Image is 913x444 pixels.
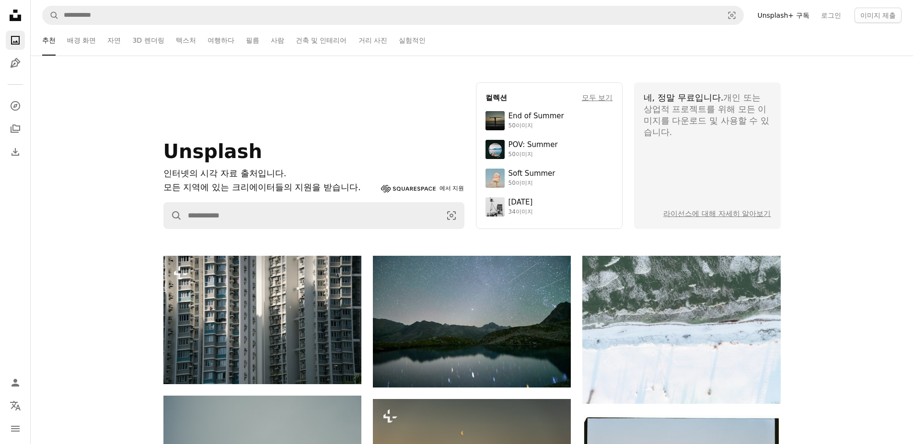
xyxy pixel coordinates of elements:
[208,25,234,56] a: 여행하다
[381,183,464,194] a: 에서 지원
[582,256,780,404] img: 얼어붙은 물이 있는 눈 덮인 풍경
[582,325,780,334] a: 얼어붙은 물이 있는 눈 덮인 풍경
[485,169,613,188] a: Soft Summer50이미지
[6,6,25,27] a: 홈 — Unsplash
[6,96,25,115] a: 탐색
[246,25,259,56] a: 필름
[176,25,196,56] a: 텍스처
[720,6,743,24] button: 시각적 검색
[509,122,564,130] div: 50이미지
[163,202,464,229] form: 사이트 전체에서 이미지 찾기
[485,169,505,188] img: premium_photo-1749544311043-3a6a0c8d54af
[163,315,361,324] a: 많은 창문과 발코니가 있는 고층 아파트 건물.
[6,31,25,50] a: 사진
[485,197,613,216] a: [DATE]34이미지
[6,373,25,392] a: 로그인 / 가입
[296,25,347,56] a: 건축 및 인테리어
[163,181,377,194] p: 모든 지역에 있는 크리에이터들의 지원을 받습니다.
[855,8,901,23] button: 이미지 제출
[373,317,571,326] a: 잔잔한 산호수 위의 밤하늘
[509,208,533,216] div: 34이미지
[509,198,533,207] div: [DATE]
[163,256,361,384] img: 많은 창문과 발코니가 있는 고층 아파트 건물.
[663,209,771,218] a: 라이선스에 대해 자세히 알아보기
[485,92,507,103] h4: 컬렉션
[644,92,771,138] div: 개인 또는 상업적 프로젝트를 위해 모든 이미지를 다운로드 및 사용할 수 있습니다.
[164,203,182,228] button: Unsplash 검색
[373,256,571,387] img: 잔잔한 산호수 위의 밤하늘
[163,167,377,181] h1: 인터넷의 시각 자료 출처입니다.
[399,25,426,56] a: 실험적인
[485,111,613,130] a: End of Summer50이미지
[107,25,121,56] a: 자연
[163,140,262,162] span: Unsplash
[815,8,847,23] a: 로그인
[6,419,25,438] button: 메뉴
[485,111,505,130] img: premium_photo-1754398386796-ea3dec2a6302
[509,169,555,179] div: Soft Summer
[6,396,25,415] button: 언어
[485,140,613,159] a: POV: Summer50이미지
[358,25,387,56] a: 거리 사진
[43,6,59,24] button: Unsplash 검색
[509,151,558,159] div: 50이미지
[6,119,25,138] a: 컬렉션
[6,142,25,161] a: 다운로드 내역
[67,25,96,56] a: 배경 화면
[439,203,464,228] button: 시각적 검색
[485,197,505,216] img: photo-1682590564399-95f0109652fe
[271,25,284,56] a: 사람
[509,140,558,150] div: POV: Summer
[582,92,613,103] a: 모두 보기
[485,140,505,159] img: premium_photo-1753820185677-ab78a372b033
[509,180,555,187] div: 50이미지
[751,8,815,23] a: Unsplash+ 구독
[6,54,25,73] a: 일러스트
[132,25,164,56] a: 3D 렌더링
[509,112,564,121] div: End of Summer
[42,6,744,25] form: 사이트 전체에서 이미지 찾기
[644,92,724,102] span: 네, 정말 무료입니다.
